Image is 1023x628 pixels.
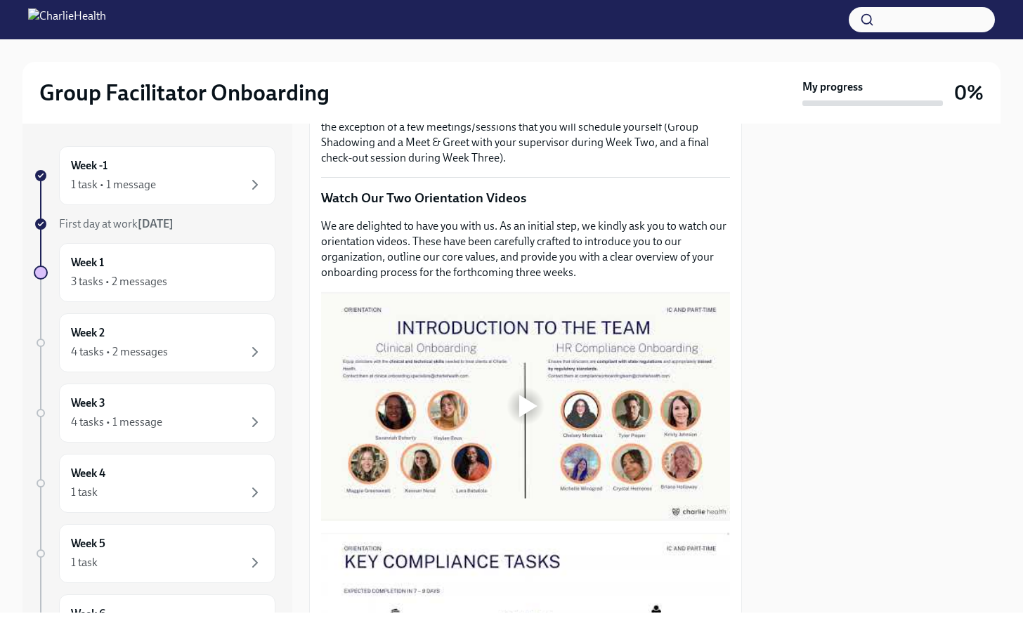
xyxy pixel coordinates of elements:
[321,104,730,166] p: Please note: Most of onboarding is self-paced, and can be done on your own time with the exceptio...
[71,325,105,341] h6: Week 2
[71,344,168,360] div: 4 tasks • 2 messages
[71,485,98,500] div: 1 task
[34,313,275,372] a: Week 24 tasks • 2 messages
[71,466,105,481] h6: Week 4
[71,536,105,551] h6: Week 5
[321,218,730,280] p: We are delighted to have you with us. As an initial step, we kindly ask you to watch our orientat...
[954,80,984,105] h3: 0%
[321,189,730,207] p: Watch Our Two Orientation Videos
[34,384,275,443] a: Week 34 tasks • 1 message
[71,555,98,570] div: 1 task
[28,8,106,31] img: CharlieHealth
[138,217,174,230] strong: [DATE]
[34,524,275,583] a: Week 51 task
[71,274,167,289] div: 3 tasks • 2 messages
[34,146,275,205] a: Week -11 task • 1 message
[802,79,863,95] strong: My progress
[34,216,275,232] a: First day at work[DATE]
[71,255,104,270] h6: Week 1
[71,395,105,411] h6: Week 3
[59,217,174,230] span: First day at work
[71,158,107,174] h6: Week -1
[39,79,330,107] h2: Group Facilitator Onboarding
[71,177,156,192] div: 1 task • 1 message
[34,454,275,513] a: Week 41 task
[71,606,105,622] h6: Week 6
[71,414,162,430] div: 4 tasks • 1 message
[34,243,275,302] a: Week 13 tasks • 2 messages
